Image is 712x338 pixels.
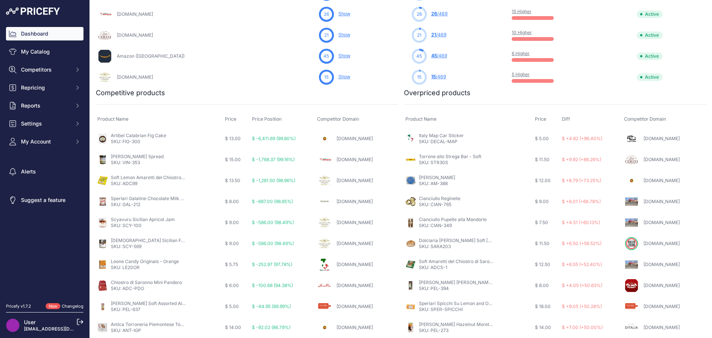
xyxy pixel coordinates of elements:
span: 45 [431,53,437,58]
a: 26/469 [431,11,448,16]
a: Alerts [6,165,83,178]
span: $ 7.50 [535,220,548,225]
a: [DOMAIN_NAME] [337,304,373,309]
span: $ 5.75 [225,262,238,267]
a: [PERSON_NAME] Spread [111,154,164,159]
span: $ -687.00 (98.85%) [252,199,293,204]
span: New [46,303,60,310]
a: [DOMAIN_NAME] [337,325,373,330]
a: [EMAIL_ADDRESS][DOMAIN_NAME] [24,326,102,332]
span: $ -92.02 (86.79%) [252,325,290,330]
span: Competitor Domain [624,116,666,122]
nav: Sidebar [6,27,83,294]
span: $ 8.00 [535,283,549,288]
span: My Account [21,138,70,145]
a: Show [338,74,350,79]
p: SKU: GAL-212 [111,202,186,208]
a: [DOMAIN_NAME] [337,283,373,288]
span: Competitor Domain [317,116,359,122]
p: SKU: LE20OR [111,265,179,271]
a: 5 Higher [512,72,530,77]
button: Reports [6,99,83,112]
a: Changelog [62,304,83,309]
span: Active [637,31,663,39]
span: 21 [324,32,329,39]
span: $ 11.50 [535,157,550,162]
a: Chiostro di Saronno Mini Pandoro [111,280,182,285]
a: [DOMAIN_NAME] [643,304,680,309]
a: Scyavuru Sicilian Apricot Jam [111,217,175,222]
p: SKU: DECAL-MAP [419,139,464,145]
a: 21/469 [431,32,447,37]
a: [DOMAIN_NAME] [643,157,680,162]
span: Active [637,10,663,18]
a: [DOMAIN_NAME] [337,262,373,267]
span: $ -586.00 (98.49%) [252,220,294,225]
span: 15 [324,74,329,81]
span: Settings [21,120,70,127]
span: $ 13.00 [225,136,241,141]
p: SKU: PEL-394 [419,286,494,292]
a: Suggest a feature [6,193,83,207]
span: 15 [417,74,422,81]
a: [DEMOGRAPHIC_DATA] Sicilian Fig Jam [111,238,195,243]
a: Antica Torroneria Piemontese Toasted "IGP" Organic Hazelnuts [111,322,246,327]
a: User [24,319,36,325]
img: Pricefy Logo [6,7,60,15]
span: $ 14.00 [535,325,551,330]
button: Competitors [6,63,83,76]
a: 10 Higher [512,30,532,35]
a: Torrone allo Strega Bar - Soft [419,154,481,159]
span: Active [637,52,663,60]
a: [DOMAIN_NAME] [643,283,680,288]
a: [DOMAIN_NAME] [337,241,373,246]
a: Leone Candy Originals - Orange [111,259,179,264]
a: [PERSON_NAME] Soft Assorted Almond Paste Biscotti [111,301,224,306]
span: $ 8.00 [225,199,239,204]
a: Sperlari Galatine Chocolate Milk Candies [111,196,198,201]
span: $ +4.82 (+96.40%) [562,136,602,141]
p: SKU: PEL-637 [111,307,186,313]
span: $ -252.97 (97.78%) [252,262,292,267]
button: Repricing [6,81,83,94]
a: [DOMAIN_NAME] [643,136,680,141]
span: Diff [562,116,570,122]
span: $ 12.00 [535,178,551,183]
p: SKU: CIAN-349 [419,223,487,229]
span: Competitors [21,66,70,73]
h2: Competitive products [96,88,165,98]
p: SKU: SARA203 [419,244,494,250]
a: [DOMAIN_NAME] [643,325,680,330]
a: Dashboard [6,27,83,40]
a: [DOMAIN_NAME] [643,262,680,267]
a: Cianciullo Pupelle alla Mandorle [419,217,487,222]
span: 26 [431,11,437,16]
p: SKU: SCY-100 [111,223,175,229]
p: SKU: ADC-PDO [111,286,182,292]
span: $ 5.00 [225,304,239,309]
a: Show [338,11,350,16]
span: 15 [431,74,436,79]
a: My Catalog [6,45,83,58]
a: [DOMAIN_NAME] [337,220,373,225]
span: Price Position [252,116,282,122]
span: 45 [323,53,329,60]
span: $ 14.00 [225,325,241,330]
span: $ 12.50 [535,262,550,267]
span: Repricing [21,84,70,91]
a: [DOMAIN_NAME] [643,241,680,246]
a: Sperlari Spicchi Su Lemon and Orange Hard Candy [419,301,527,306]
span: $ 11.50 [535,241,550,246]
a: 6 Higher [512,51,530,56]
span: $ -1,281.50 (98.96%) [252,178,295,183]
a: Show [338,53,350,58]
a: Artibel Calabrian Fig Cake [111,133,166,138]
span: $ +9.05 (+50.28%) [562,304,602,309]
span: $ 5.00 [535,136,549,141]
span: $ 15.00 [225,157,241,162]
a: Cianciullo Reginelle [419,196,460,201]
p: SKU: ADC99 [111,181,186,187]
span: Price [225,116,236,122]
a: Italy Map Car Sticker [419,133,464,138]
span: $ +7.00 (+50.00%) [562,325,603,330]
